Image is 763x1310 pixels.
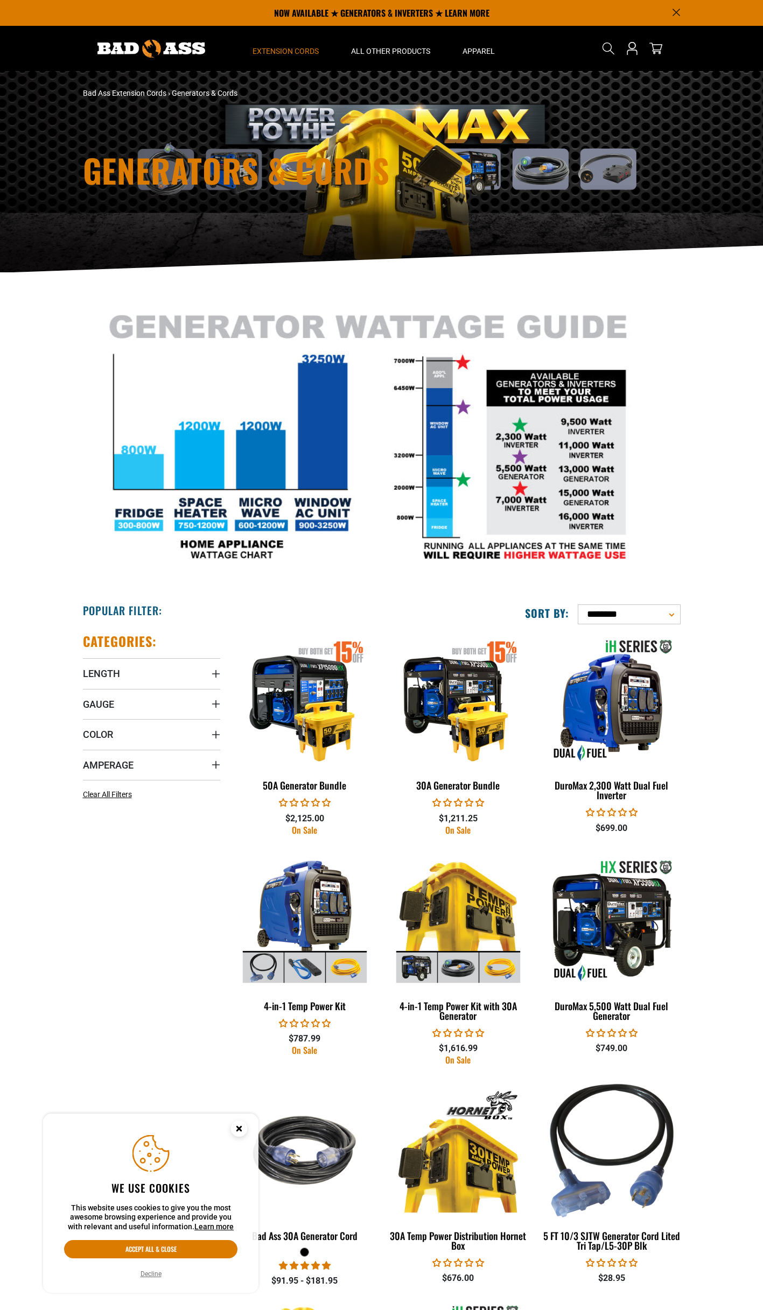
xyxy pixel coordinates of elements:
[168,89,170,97] span: ›
[543,822,680,835] div: $699.00
[389,1272,527,1285] div: $676.00
[279,1260,331,1271] span: 5.00 stars
[83,789,136,800] a: Clear All Filters
[543,1272,680,1285] div: $28.95
[432,1028,484,1038] span: 0.00 stars
[600,40,617,57] summary: Search
[432,798,484,808] span: 0.00 stars
[83,633,157,650] h2: Categories:
[194,1222,234,1231] a: Learn more
[97,40,205,58] img: Bad Ass Extension Cords
[279,1018,331,1029] span: 0.00 stars
[64,1240,237,1258] button: Accept all & close
[335,26,446,71] summary: All Other Products
[389,854,527,1027] a: 4-in-1 Temp Power Kit with 30A Generator 4-in-1 Temp Power Kit with 30A Generator
[253,46,319,56] span: Extension Cords
[236,1231,374,1241] div: Bad Ass 30A Generator Cord
[83,698,114,710] span: Gauge
[543,854,680,1027] a: DuroMax 5,500 Watt Dual Fuel Generator DuroMax 5,500 Watt Dual Fuel Generator
[236,26,335,71] summary: Extension Cords
[64,1203,237,1232] p: This website uses cookies to give you the most awesome browsing experience and provide you with r...
[351,46,430,56] span: All Other Products
[83,790,132,799] span: Clear All Filters
[544,1084,680,1218] img: 5 FT 10/3 SJTW Generator Cord Lited Tri Tap/L5-30P Blk
[389,1001,527,1020] div: 4-in-1 Temp Power Kit with 30A Generator
[389,1042,527,1055] div: $1,616.99
[390,858,526,982] img: 4-in-1 Temp Power Kit with 30A Generator
[279,798,331,808] span: 0.00 stars
[83,89,166,97] a: Bad Ass Extension Cords
[543,1231,680,1250] div: 5 FT 10/3 SJTW Generator Cord Lited Tri Tap/L5-30P Blk
[236,780,374,790] div: 50A Generator Bundle
[137,1269,165,1279] button: Decline
[543,633,680,806] a: DuroMax 2,300 Watt Dual Fuel Inverter DuroMax 2,300 Watt Dual Fuel Inverter
[83,689,220,719] summary: Gauge
[389,780,527,790] div: 30A Generator Bundle
[83,759,134,771] span: Amperage
[446,26,511,71] summary: Apparel
[390,1089,526,1213] img: 30A Temp Power Distribution Hornet Box
[586,1258,638,1268] span: 0.00 stars
[389,633,527,797] a: 30A Generator Bundle 30A Generator Bundle
[236,1001,374,1011] div: 4-in-1 Temp Power Kit
[236,1274,374,1287] div: $91.95 - $181.95
[236,826,374,834] div: On Sale
[236,1032,374,1045] div: $787.99
[543,1042,680,1055] div: $749.00
[237,638,373,762] img: 50A Generator Bundle
[83,728,113,741] span: Color
[43,1114,258,1293] aside: Cookie Consent
[83,667,120,680] span: Length
[543,1083,680,1257] a: 5 FT 10/3 SJTW Generator Cord Lited Tri Tap/L5-30P Blk 5 FT 10/3 SJTW Generator Cord Lited Tri Ta...
[389,826,527,834] div: On Sale
[83,719,220,749] summary: Color
[237,1089,373,1213] img: black
[83,154,476,186] h1: Generators & Cords
[463,46,495,56] span: Apparel
[390,638,526,762] img: 30A Generator Bundle
[389,1231,527,1250] div: 30A Temp Power Distribution Hornet Box
[389,1055,527,1064] div: On Sale
[83,750,220,780] summary: Amperage
[236,854,374,1017] a: 4-in-1 Temp Power Kit 4-in-1 Temp Power Kit
[432,1258,484,1268] span: 0.00 stars
[172,89,237,97] span: Generators & Cords
[544,858,680,982] img: DuroMax 5,500 Watt Dual Fuel Generator
[83,603,162,617] h2: Popular Filter:
[543,1001,680,1020] div: DuroMax 5,500 Watt Dual Fuel Generator
[525,606,569,620] label: Sort by:
[236,812,374,825] div: $2,125.00
[389,812,527,825] div: $1,211.25
[544,638,680,762] img: DuroMax 2,300 Watt Dual Fuel Inverter
[83,658,220,688] summary: Length
[237,858,373,982] img: 4-in-1 Temp Power Kit
[64,1181,237,1195] h2: We use cookies
[83,88,476,99] nav: breadcrumbs
[586,1028,638,1038] span: 0.00 stars
[236,633,374,797] a: 50A Generator Bundle 50A Generator Bundle
[586,807,638,818] span: 0.00 stars
[543,780,680,800] div: DuroMax 2,300 Watt Dual Fuel Inverter
[236,1083,374,1247] a: black Bad Ass 30A Generator Cord
[389,1083,527,1257] a: 30A Temp Power Distribution Hornet Box 30A Temp Power Distribution Hornet Box
[236,1046,374,1054] div: On Sale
